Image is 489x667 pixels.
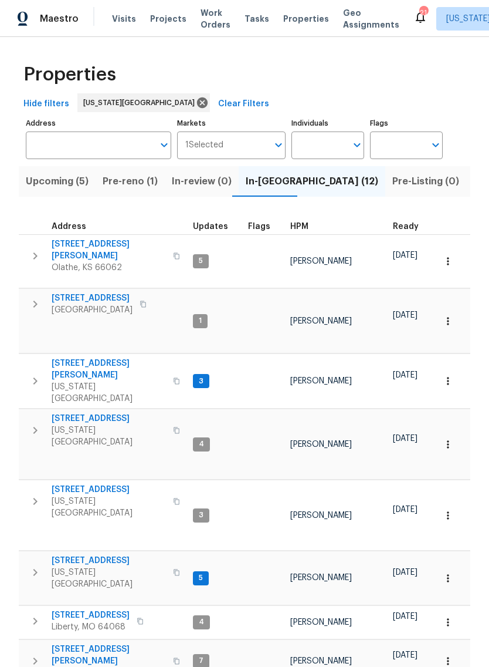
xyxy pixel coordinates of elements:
[52,381,166,405] span: [US_STATE][GEOGRAPHIC_DATA]
[52,496,166,519] span: [US_STATE][GEOGRAPHIC_DATA]
[290,618,352,626] span: [PERSON_NAME]
[52,621,130,633] span: Liberty, MO 64068
[393,371,417,379] span: [DATE]
[177,120,286,127] label: Markets
[156,137,172,153] button: Open
[40,13,79,25] span: Maestro
[52,238,166,262] span: [STREET_ADDRESS][PERSON_NAME]
[185,140,223,150] span: 1 Selected
[290,511,352,520] span: [PERSON_NAME]
[201,7,230,31] span: Work Orders
[194,656,208,666] span: 7
[150,13,186,25] span: Projects
[393,651,417,659] span: [DATE]
[194,316,206,326] span: 1
[343,7,399,31] span: Geo Assignments
[193,223,228,231] span: Updates
[52,609,130,621] span: [STREET_ADDRESS]
[52,358,166,381] span: [STREET_ADDRESS][PERSON_NAME]
[52,484,166,496] span: [STREET_ADDRESS]
[52,292,133,304] span: [STREET_ADDRESS]
[393,251,417,260] span: [DATE]
[52,413,166,425] span: [STREET_ADDRESS]
[194,573,208,583] span: 5
[290,574,352,582] span: [PERSON_NAME]
[23,69,116,80] span: Properties
[172,173,232,190] span: In-review (0)
[19,93,74,115] button: Hide filters
[349,137,365,153] button: Open
[52,223,86,231] span: Address
[52,555,166,567] span: [STREET_ADDRESS]
[248,223,270,231] span: Flags
[244,15,269,23] span: Tasks
[370,120,443,127] label: Flags
[52,425,166,448] span: [US_STATE][GEOGRAPHIC_DATA]
[283,13,329,25] span: Properties
[393,223,419,231] span: Ready
[52,304,133,316] span: [GEOGRAPHIC_DATA]
[393,311,417,319] span: [DATE]
[23,97,69,112] span: Hide filters
[427,137,444,153] button: Open
[393,223,429,231] div: Earliest renovation start date (first business day after COE or Checkout)
[393,506,417,514] span: [DATE]
[52,644,166,667] span: [STREET_ADDRESS][PERSON_NAME]
[194,617,209,627] span: 4
[218,97,269,112] span: Clear Filters
[419,7,427,19] div: 21
[112,13,136,25] span: Visits
[194,510,208,520] span: 3
[290,440,352,449] span: [PERSON_NAME]
[52,262,166,274] span: Olathe, KS 66062
[392,173,459,190] span: Pre-Listing (0)
[246,173,378,190] span: In-[GEOGRAPHIC_DATA] (12)
[290,223,308,231] span: HPM
[194,376,208,386] span: 3
[26,120,171,127] label: Address
[290,657,352,665] span: [PERSON_NAME]
[290,317,352,325] span: [PERSON_NAME]
[290,377,352,385] span: [PERSON_NAME]
[52,567,166,590] span: [US_STATE][GEOGRAPHIC_DATA]
[26,173,89,190] span: Upcoming (5)
[393,612,417,621] span: [DATE]
[83,97,199,109] span: [US_STATE][GEOGRAPHIC_DATA]
[213,93,274,115] button: Clear Filters
[290,257,352,265] span: [PERSON_NAME]
[103,173,158,190] span: Pre-reno (1)
[393,434,417,443] span: [DATE]
[393,568,417,577] span: [DATE]
[194,256,208,266] span: 5
[270,137,287,153] button: Open
[194,439,209,449] span: 4
[77,93,210,112] div: [US_STATE][GEOGRAPHIC_DATA]
[291,120,364,127] label: Individuals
